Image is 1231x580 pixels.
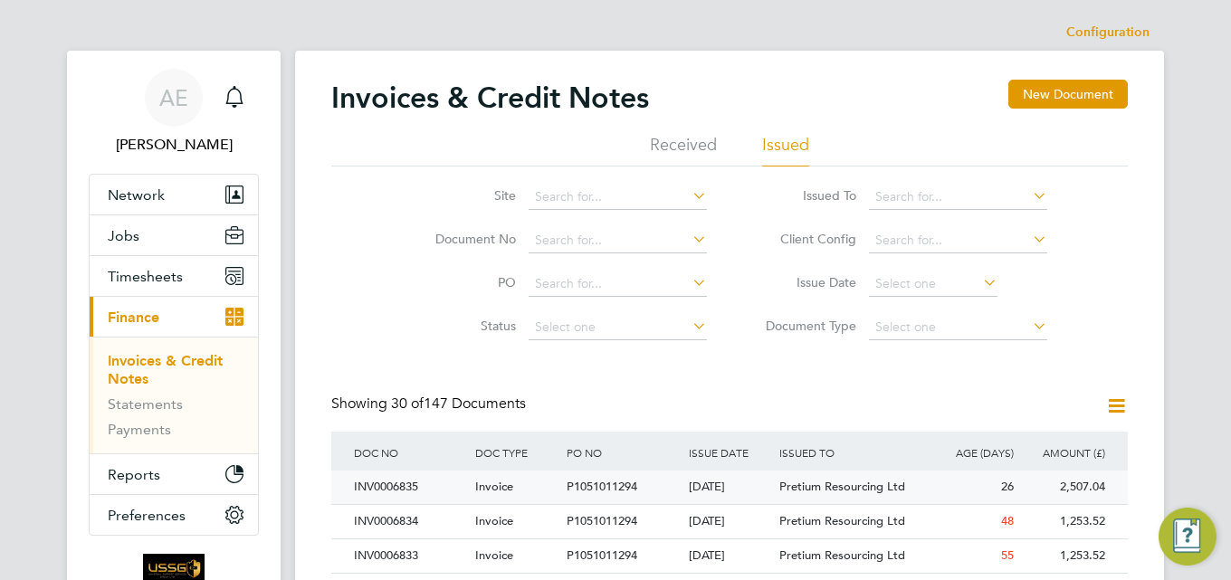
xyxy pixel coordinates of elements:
[108,227,139,244] span: Jobs
[391,395,424,413] span: 30 of
[89,134,259,156] span: Ahsan Elahi
[927,432,1018,473] div: AGE (DAYS)
[650,134,717,166] li: Received
[471,432,562,473] div: DOC TYPE
[779,547,905,563] span: Pretium Resourcing Ltd
[567,547,637,563] span: P1051011294
[90,495,258,535] button: Preferences
[1159,508,1217,566] button: Engage Resource Center
[684,505,776,538] div: [DATE]
[159,86,188,109] span: AE
[529,315,707,340] input: Select one
[529,271,707,297] input: Search for...
[89,69,259,156] a: AE[PERSON_NAME]
[349,505,471,538] div: INV0006834
[529,228,707,253] input: Search for...
[1001,547,1014,563] span: 55
[1001,479,1014,494] span: 26
[752,231,856,247] label: Client Config
[475,513,513,528] span: Invoice
[869,228,1047,253] input: Search for...
[349,471,471,504] div: INV0006835
[869,271,997,297] input: Select one
[108,352,223,387] a: Invoices & Credit Notes
[349,432,471,473] div: DOC NO
[90,337,258,453] div: Finance
[108,466,160,483] span: Reports
[567,479,637,494] span: P1051011294
[752,274,856,290] label: Issue Date
[108,268,183,285] span: Timesheets
[475,547,513,563] span: Invoice
[562,432,683,473] div: PO NO
[412,231,516,247] label: Document No
[108,309,159,326] span: Finance
[90,454,258,494] button: Reports
[108,395,183,413] a: Statements
[1018,505,1110,538] div: 1,253.52
[90,215,258,255] button: Jobs
[752,318,856,334] label: Document Type
[331,80,649,116] h2: Invoices & Credit Notes
[869,185,1047,210] input: Search for...
[762,134,809,166] li: Issued
[108,507,186,524] span: Preferences
[475,479,513,494] span: Invoice
[331,395,530,414] div: Showing
[412,187,516,204] label: Site
[1018,539,1110,573] div: 1,253.52
[1018,471,1110,504] div: 2,507.04
[869,315,1047,340] input: Select one
[775,432,927,473] div: ISSUED TO
[1066,14,1150,51] li: Configuration
[1018,432,1110,473] div: AMOUNT (£)
[349,539,471,573] div: INV0006833
[412,274,516,290] label: PO
[567,513,637,528] span: P1051011294
[412,318,516,334] label: Status
[684,471,776,504] div: [DATE]
[108,186,165,204] span: Network
[108,421,171,438] a: Payments
[90,297,258,337] button: Finance
[684,432,776,473] div: ISSUE DATE
[90,256,258,296] button: Timesheets
[684,539,776,573] div: [DATE]
[391,395,526,413] span: 147 Documents
[779,513,905,528] span: Pretium Resourcing Ltd
[529,185,707,210] input: Search for...
[90,175,258,214] button: Network
[1008,80,1128,109] button: New Document
[1001,513,1014,528] span: 48
[779,479,905,494] span: Pretium Resourcing Ltd
[752,187,856,204] label: Issued To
